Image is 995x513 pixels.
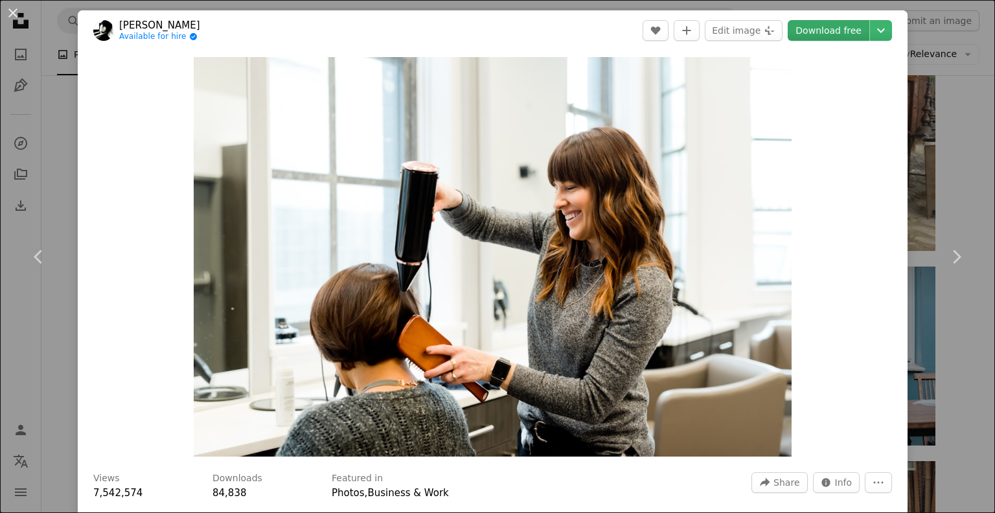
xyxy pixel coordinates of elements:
a: Photos [332,487,365,499]
a: Next [917,195,995,319]
h3: Downloads [212,472,262,485]
button: Add to Collection [674,20,700,41]
h3: Featured in [332,472,383,485]
span: Info [835,473,852,492]
h3: Views [93,472,120,485]
button: Edit image [705,20,783,41]
span: 7,542,574 [93,487,143,499]
span: , [365,487,368,499]
button: More Actions [865,472,892,493]
a: Available for hire [119,32,200,42]
button: Choose download size [870,20,892,41]
span: Share [773,473,799,492]
img: woman holding hair dryer [194,57,792,457]
button: Zoom in on this image [194,57,792,457]
span: 84,838 [212,487,247,499]
a: Business & Work [367,487,448,499]
a: Download free [788,20,869,41]
img: Go to Adam Winger's profile [93,20,114,41]
a: [PERSON_NAME] [119,19,200,32]
button: Like [643,20,669,41]
button: Share this image [751,472,807,493]
button: Stats about this image [813,472,860,493]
